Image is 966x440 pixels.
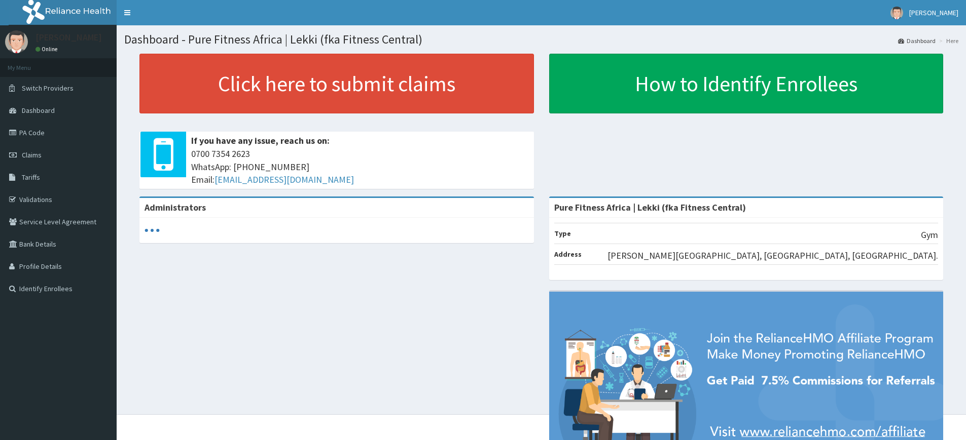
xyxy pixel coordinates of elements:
[214,174,354,185] a: [EMAIL_ADDRESS][DOMAIN_NAME]
[191,147,529,186] span: 0700 7354 2623 WhatsApp: [PHONE_NUMBER] Email:
[921,228,938,242] p: Gym
[191,135,330,146] b: If you have any issue, reach us on:
[22,150,42,159] span: Claims
[22,84,74,93] span: Switch Providers
[35,46,60,53] a: Online
[5,30,28,53] img: User Image
[145,202,206,213] b: Administrators
[937,36,958,45] li: Here
[909,8,958,17] span: [PERSON_NAME]
[35,33,102,42] p: [PERSON_NAME]
[554,229,571,238] b: Type
[890,7,903,19] img: User Image
[554,202,746,213] strong: Pure Fitness Africa | Lekki (fka Fitness Central)
[145,223,160,238] svg: audio-loading
[22,106,55,115] span: Dashboard
[898,36,936,45] a: Dashboard
[139,54,534,113] a: Click here to submit claims
[124,33,958,46] h1: Dashboard - Pure Fitness Africa | Lekki (fka Fitness Central)
[554,250,582,259] b: Address
[22,173,40,182] span: Tariffs
[549,54,944,113] a: How to Identify Enrollees
[607,249,938,262] p: [PERSON_NAME][GEOGRAPHIC_DATA], [GEOGRAPHIC_DATA], [GEOGRAPHIC_DATA].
